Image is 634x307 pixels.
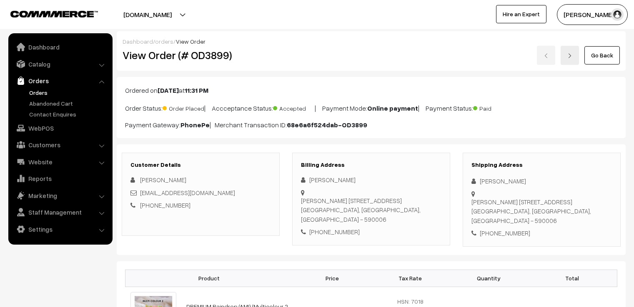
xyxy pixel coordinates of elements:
span: Paid [473,102,515,113]
a: COMMMERCE [10,8,83,18]
a: Customers [10,137,110,152]
b: Online payment [367,104,418,112]
a: Reports [10,171,110,186]
p: Payment Gateway: | Merchant Transaction ID: [125,120,617,130]
a: Catalog [10,57,110,72]
th: Price [293,270,371,287]
a: WebPOS [10,121,110,136]
h2: View Order (# OD3899) [123,49,280,62]
a: Orders [10,73,110,88]
img: COMMMERCE [10,11,98,17]
a: Go Back [584,46,620,64]
th: Total [528,270,617,287]
div: [PERSON_NAME] [STREET_ADDRESS] [GEOGRAPHIC_DATA], [GEOGRAPHIC_DATA], [GEOGRAPHIC_DATA] - 590006 [301,196,441,224]
span: [PERSON_NAME] [140,176,186,183]
h3: Shipping Address [471,161,612,168]
img: user [611,8,624,21]
a: orders [155,38,173,45]
a: Abandoned Cart [27,99,110,108]
b: PhonePe [180,121,210,129]
a: Hire an Expert [496,5,546,23]
a: Orders [27,88,110,97]
img: right-arrow.png [567,53,572,58]
a: Dashboard [10,40,110,54]
b: [DATE] [158,86,179,94]
div: [PERSON_NAME] [STREET_ADDRESS] [GEOGRAPHIC_DATA], [GEOGRAPHIC_DATA], [GEOGRAPHIC_DATA] - 590006 [471,197,612,225]
div: [PERSON_NAME] [471,176,612,186]
th: Product [125,270,293,287]
p: Ordered on at [125,85,617,95]
a: Dashboard [123,38,153,45]
div: / / [123,37,620,46]
h3: Customer Details [130,161,271,168]
a: Contact Enquires [27,110,110,119]
th: Tax Rate [371,270,449,287]
a: [EMAIL_ADDRESS][DOMAIN_NAME] [140,189,235,196]
b: 68e6a6f524dab-OD3899 [287,121,367,129]
a: Marketing [10,188,110,203]
a: Website [10,154,110,169]
button: [PERSON_NAME] [557,4,628,25]
div: [PHONE_NUMBER] [471,228,612,238]
div: [PHONE_NUMBER] [301,227,441,237]
a: Staff Management [10,205,110,220]
span: Accepted [273,102,315,113]
p: Order Status: | Accceptance Status: | Payment Mode: | Payment Status: [125,102,617,113]
span: View Order [176,38,205,45]
button: [DOMAIN_NAME] [94,4,201,25]
th: Quantity [449,270,528,287]
b: 11:31 PM [185,86,208,94]
a: [PHONE_NUMBER] [140,201,190,209]
div: [PERSON_NAME] [301,175,441,185]
span: Order Placed [163,102,204,113]
a: Settings [10,222,110,237]
h3: Billing Address [301,161,441,168]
